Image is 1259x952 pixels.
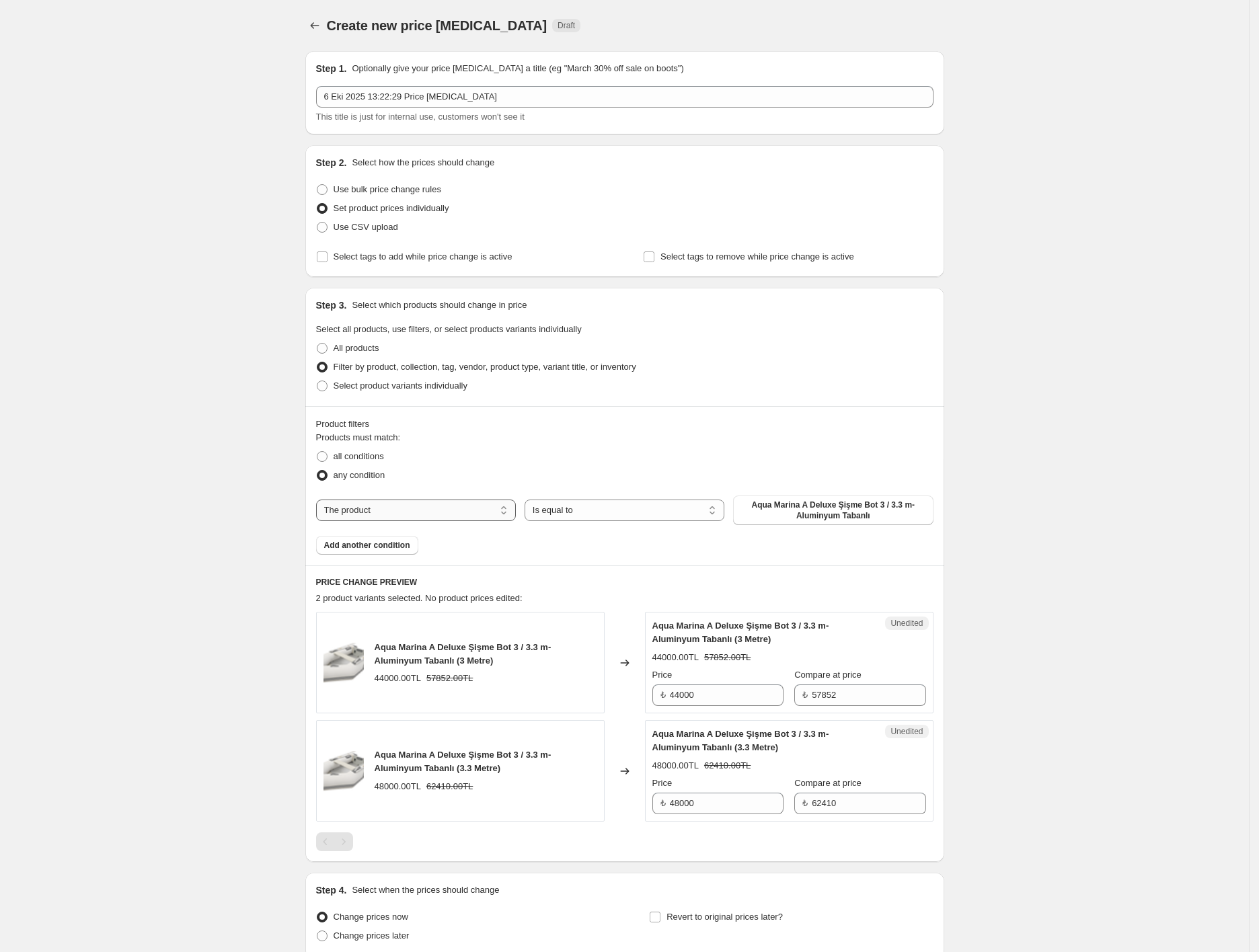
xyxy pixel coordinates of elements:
[652,670,673,680] span: Price
[704,651,751,664] strike: 57852.00TL
[660,690,666,700] span: ₺
[375,780,421,793] div: 48000.00TL
[327,18,547,33] span: Create new price [MEDICAL_DATA]
[802,690,808,700] span: ₺
[375,642,551,666] span: Aqua Marina A Deluxe Şişme Bot 3 / 3.3 m- Aluminyum Tabanlı (3 Metre)
[334,470,385,480] span: any condition
[316,432,401,442] span: Products must match:
[324,540,410,551] span: Add another condition
[316,832,353,851] nav: Pagination
[316,593,523,603] span: 2 product variants selected. No product prices edited:
[890,726,923,737] span: Unedited
[316,883,347,897] h2: Step 4.
[334,362,636,372] span: Filter by product, collection, tag, vendor, product type, variant title, or inventory
[334,343,379,353] span: All products
[652,778,673,788] span: Price
[334,222,398,232] span: Use CSV upload
[660,251,854,262] span: Select tags to remove while price change is active
[666,912,783,922] span: Revert to original prices later?
[890,618,923,629] span: Unedited
[334,381,467,391] span: Select product variants individually
[652,729,829,752] span: Aqua Marina A Deluxe Şişme Bot 3 / 3.3 m- Aluminyum Tabanlı (3.3 Metre)
[316,577,933,588] h6: PRICE CHANGE PREVIEW
[334,203,449,213] span: Set product prices individually
[316,112,525,122] span: This title is just for internal use, customers won't see it
[316,324,582,334] span: Select all products, use filters, or select products variants individually
[334,912,408,922] span: Change prices now
[426,780,473,793] strike: 62410.00TL
[334,184,441,194] span: Use bulk price change rules
[652,651,699,664] div: 44000.00TL
[352,299,527,312] p: Select which products should change in price
[794,670,862,680] span: Compare at price
[316,536,418,555] button: Add another condition
[802,798,808,808] span: ₺
[316,86,933,108] input: 30% off holiday sale
[426,672,473,685] strike: 57852.00TL
[334,451,384,461] span: all conditions
[323,643,364,683] img: AQUA-MARINA-Product-A-Deluxe-3_80x.png
[352,156,494,169] p: Select how the prices should change
[733,495,933,525] button: Aqua Marina A Deluxe Şişme Bot 3 / 3.3 m- Aluminyum Tabanlı
[375,672,421,685] div: 44000.00TL
[704,759,751,772] strike: 62410.00TL
[741,500,925,521] span: Aqua Marina A Deluxe Şişme Bot 3 / 3.3 m- Aluminyum Tabanlı
[316,418,933,431] div: Product filters
[316,62,347,75] h2: Step 1.
[652,621,829,644] span: Aqua Marina A Deluxe Şişme Bot 3 / 3.3 m- Aluminyum Tabanlı (3 Metre)
[558,20,575,31] span: Draft
[316,156,347,169] h2: Step 2.
[316,299,347,312] h2: Step 3.
[352,883,499,897] p: Select when the prices should change
[794,778,862,788] span: Compare at price
[352,62,683,75] p: Optionally give your price [MEDICAL_DATA] a title (eg "March 30% off sale on boots")
[334,930,410,941] span: Change prices later
[334,251,512,262] span: Select tags to add while price change is active
[375,750,551,773] span: Aqua Marina A Deluxe Şişme Bot 3 / 3.3 m- Aluminyum Tabanlı (3.3 Metre)
[323,751,364,791] img: AQUA-MARINA-Product-A-Deluxe-3_80x.png
[652,759,699,772] div: 48000.00TL
[305,16,324,35] button: Price change jobs
[660,798,666,808] span: ₺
